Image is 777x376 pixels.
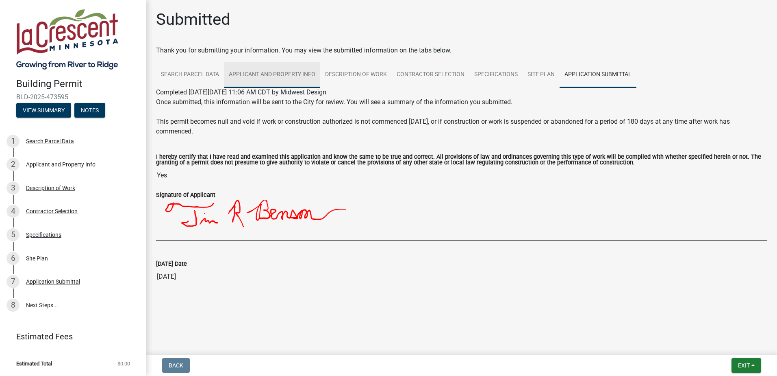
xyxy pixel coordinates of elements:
[162,358,190,373] button: Back
[7,275,20,288] div: 7
[523,62,560,88] a: Site Plan
[156,97,767,136] div: Once submitted, this information will be sent to the City for review. You will see a summary of t...
[26,279,80,284] div: Application Submittal
[7,135,20,148] div: 1
[7,205,20,218] div: 4
[156,154,767,166] label: I hereby certify that I have read and examined this application and know the same to be true and ...
[16,103,71,118] button: View Summary
[26,185,75,191] div: Description of Work
[16,107,71,114] wm-modal-confirm: Summary
[156,200,577,240] img: WrV5jIInfUAAAAASUVORK5CYII=
[392,62,469,88] a: Contractor Selection
[156,62,224,88] a: Search Parcel Data
[16,361,52,366] span: Estimated Total
[156,88,326,96] span: Completed [DATE][DATE] 11:06 AM CDT by Midwest Design
[320,62,392,88] a: Description of Work
[74,107,105,114] wm-modal-confirm: Notes
[738,362,750,369] span: Exit
[560,62,636,88] a: Application Submittal
[7,299,20,312] div: 8
[224,62,320,88] a: Applicant and Property Info
[7,181,20,195] div: 3
[26,256,48,261] div: Site Plan
[26,208,78,214] div: Contractor Selection
[7,328,133,345] a: Estimated Fees
[26,162,95,167] div: Applicant and Property Info
[16,78,140,90] h4: Building Permit
[156,46,767,55] div: Thank you for submitting your information. You may view the submitted information on the tabs below.
[156,10,230,29] h1: Submitted
[7,158,20,171] div: 2
[156,261,187,267] label: [DATE] Date
[731,358,761,373] button: Exit
[7,228,20,241] div: 5
[117,361,130,366] span: $0.00
[74,103,105,118] button: Notes
[169,362,183,369] span: Back
[26,232,61,238] div: Specifications
[156,192,215,198] label: Signature of Applicant
[16,93,130,101] span: BLD-2025-473595
[7,252,20,265] div: 6
[26,138,74,144] div: Search Parcel Data
[469,62,523,88] a: Specifications
[16,9,118,70] img: City of La Crescent, Minnesota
